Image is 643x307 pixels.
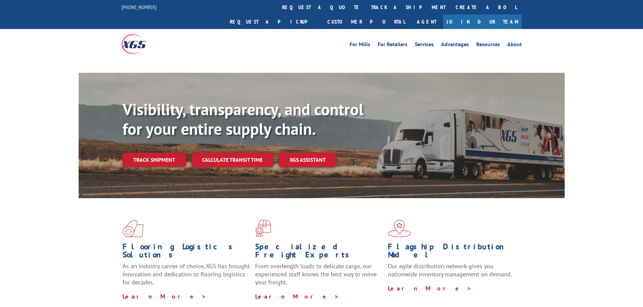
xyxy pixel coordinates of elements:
[378,42,407,49] a: For Retailers
[123,99,364,139] b: Visibility, transparency, and control for your entire supply chain.
[350,42,370,49] a: For Mills
[388,284,472,292] a: Learn More >
[255,243,383,262] h1: Specialized Freight Experts
[191,153,273,167] a: Calculate transit time
[123,243,250,262] h1: Flooring Logistics Solutions
[410,14,443,29] a: Agent
[388,243,515,262] h1: Flagship Distribution Model
[255,262,383,292] p: From overlength loads to delicate cargo, our experienced staff knows the best way to move your fr...
[279,153,337,167] a: XGS ASSISTANT
[123,220,143,237] img: xgs-icon-total-supply-chain-intelligence-red
[255,293,339,300] a: Learn More >
[123,293,207,300] a: Learn More >
[388,220,411,237] img: xgs-icon-flagship-distribution-model-red
[443,14,522,29] a: Join Our Team
[225,14,322,29] a: Request a pickup
[388,262,512,278] span: Our agile distribution network gives you nationwide inventory management on demand.
[441,42,469,49] a: Advantages
[255,220,271,237] img: xgs-icon-focused-on-flooring-red
[415,42,434,49] a: Services
[122,4,157,10] a: [PHONE_NUMBER]
[123,153,186,167] a: Track shipment
[476,42,500,49] a: Resources
[507,42,522,49] a: About
[322,14,410,29] a: Customer Portal
[123,262,250,286] span: As an industry carrier of choice, XGS has brought innovation and dedication to flooring logistics...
